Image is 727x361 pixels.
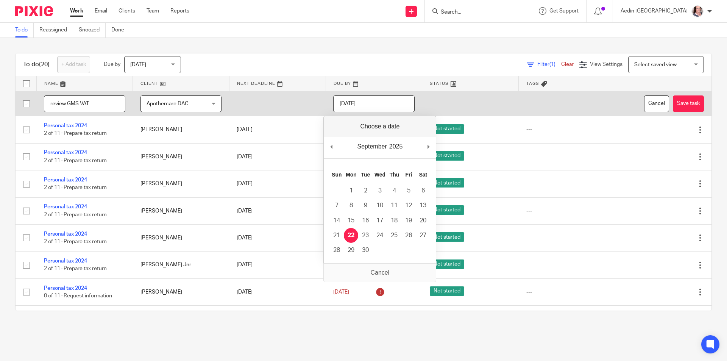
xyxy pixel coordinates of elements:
[44,177,87,183] a: Personal tax 2024
[387,228,401,243] button: 25
[526,261,608,269] div: ---
[373,183,387,198] button: 3
[691,5,704,17] img: ComerfordFoley-37PS%20-%20Aedin%201.jpg
[526,180,608,188] div: ---
[170,7,189,15] a: Reports
[15,6,53,16] img: Pixie
[374,172,385,178] abbr: Wednesday
[387,198,401,213] button: 11
[133,170,229,197] td: [PERSON_NAME]
[390,172,399,178] abbr: Thursday
[44,95,125,113] input: Task name
[430,205,464,215] span: Not started
[537,62,561,67] span: Filter
[44,204,87,209] a: Personal tax 2024
[44,131,107,136] span: 2 of 11 · Prepare tax return
[430,124,464,134] span: Not started
[133,116,229,143] td: [PERSON_NAME]
[229,116,326,143] td: [DATE]
[673,95,704,113] button: Save task
[549,62,555,67] span: (1)
[406,172,412,178] abbr: Friday
[229,197,326,224] td: [DATE]
[44,212,107,217] span: 2 of 11 · Prepare tax return
[229,224,326,251] td: [DATE]
[621,7,688,15] p: Aedín [GEOGRAPHIC_DATA]
[229,170,326,197] td: [DATE]
[332,172,342,178] abbr: Sunday
[519,91,615,116] td: ---
[561,62,574,67] a: Clear
[416,183,430,198] button: 6
[358,243,373,258] button: 30
[526,81,539,86] span: Tags
[95,7,107,15] a: Email
[133,143,229,170] td: [PERSON_NAME]
[333,262,349,267] span: [DATE]
[229,91,326,116] td: ---
[130,62,146,67] span: [DATE]
[344,213,358,228] button: 15
[133,197,229,224] td: [PERSON_NAME]
[387,213,401,228] button: 18
[44,258,87,264] a: Personal tax 2024
[361,172,370,178] abbr: Tuesday
[328,141,335,152] button: Previous Month
[590,62,622,67] span: View Settings
[526,288,608,296] div: ---
[133,224,229,251] td: [PERSON_NAME]
[329,213,344,228] button: 14
[329,243,344,258] button: 28
[44,239,107,244] span: 2 of 11 · Prepare tax return
[44,293,112,298] span: 0 of 11 · Request information
[39,23,73,38] a: Reassigned
[44,158,107,163] span: 2 of 11 · Prepare tax return
[526,234,608,242] div: ---
[44,286,87,291] a: Personal tax 2024
[430,151,464,161] span: Not started
[344,228,358,243] button: 22
[401,183,416,198] button: 5
[39,61,50,67] span: (20)
[358,228,373,243] button: 23
[373,228,387,243] button: 24
[358,198,373,213] button: 9
[549,8,579,14] span: Get Support
[424,141,432,152] button: Next Month
[44,123,87,128] a: Personal tax 2024
[23,61,50,69] h1: To do
[416,198,430,213] button: 13
[644,95,669,113] button: Cancel
[526,207,608,215] div: ---
[329,198,344,213] button: 7
[388,141,404,152] div: 2025
[70,7,83,15] a: Work
[229,278,326,305] td: [DATE]
[104,61,120,68] p: Due by
[333,289,349,295] span: [DATE]
[329,228,344,243] button: 21
[526,126,608,133] div: ---
[229,143,326,170] td: [DATE]
[422,91,519,116] td: ---
[526,153,608,161] div: ---
[344,183,358,198] button: 1
[229,252,326,278] td: [DATE]
[133,252,229,278] td: [PERSON_NAME] Jnr
[44,266,107,272] span: 2 of 11 · Prepare tax return
[147,101,189,106] span: Apothercare DAC
[44,150,87,155] a: Personal tax 2024
[333,95,415,113] input: Use the arrow keys to pick a date
[358,213,373,228] button: 16
[401,198,416,213] button: 12
[79,23,106,38] a: Snoozed
[401,228,416,243] button: 26
[401,213,416,228] button: 19
[229,306,326,333] td: [DATE]
[440,9,508,16] input: Search
[133,306,229,333] td: [PERSON_NAME]
[44,231,87,237] a: Personal tax 2024
[119,7,135,15] a: Clients
[419,172,427,178] abbr: Saturday
[387,183,401,198] button: 4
